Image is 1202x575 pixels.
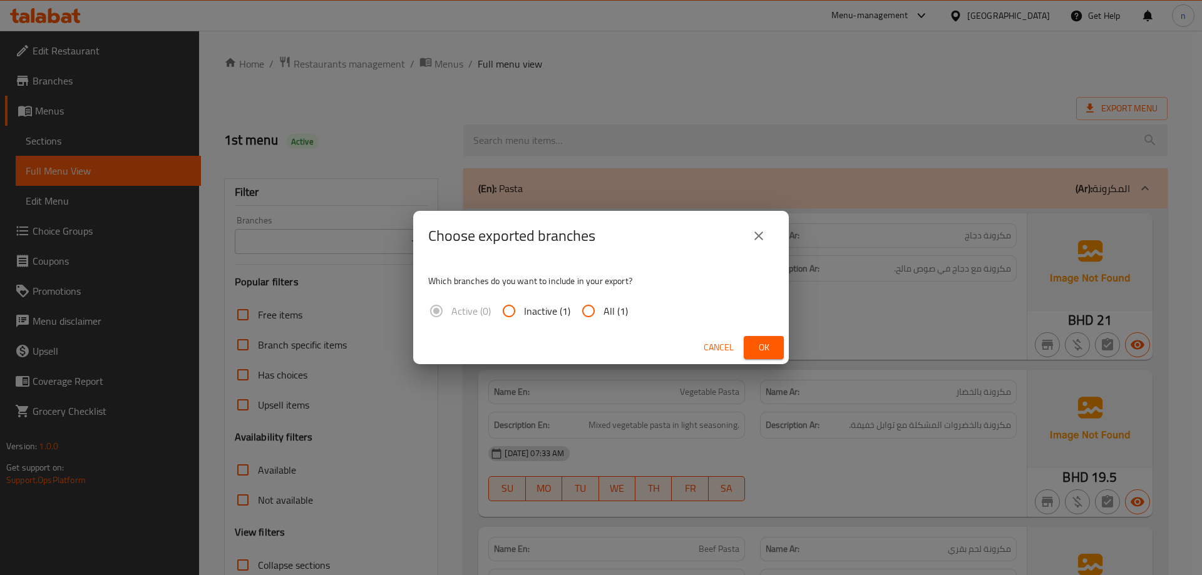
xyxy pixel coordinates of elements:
h2: Choose exported branches [428,226,595,246]
span: Cancel [704,340,734,355]
button: Ok [744,336,784,359]
span: Ok [754,340,774,355]
button: close [744,221,774,251]
span: Active (0) [451,303,491,318]
span: All (1) [604,303,628,318]
p: Which branches do you want to include in your export? [428,275,774,287]
button: Cancel [699,336,739,359]
span: Inactive (1) [524,303,570,318]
